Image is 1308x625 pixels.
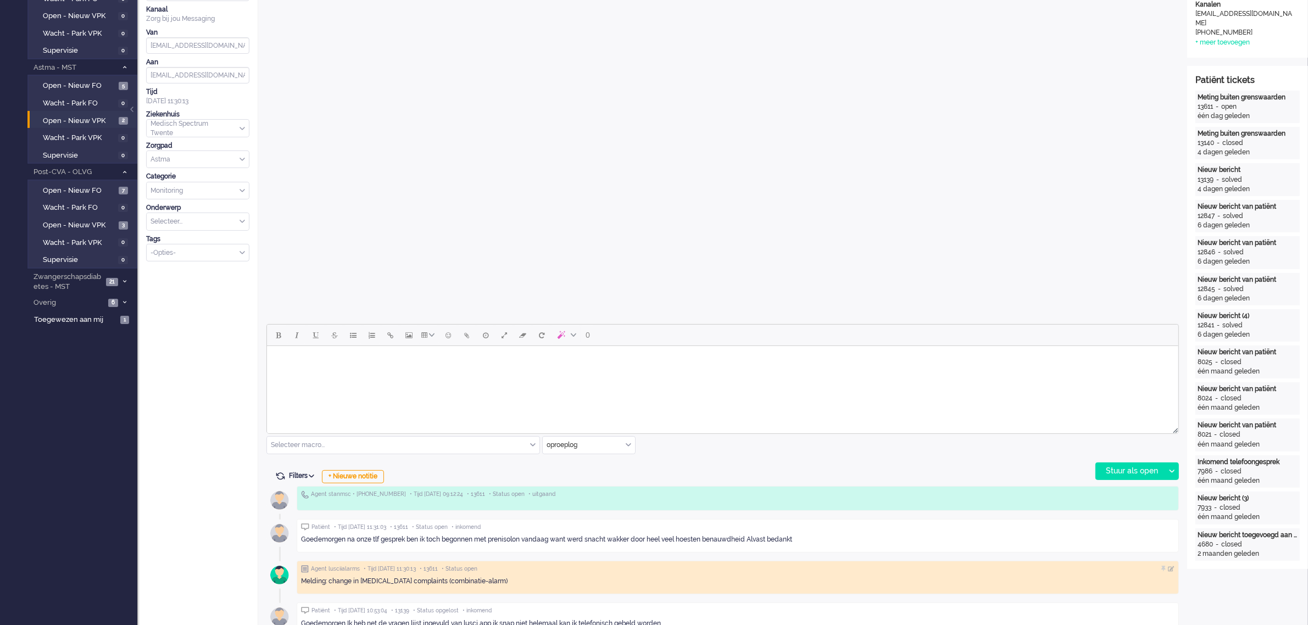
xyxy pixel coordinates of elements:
div: Melding: change in [MEDICAL_DATA] complaints (combinatie-alarm) [301,577,1175,586]
span: • uitgaand [528,490,555,498]
span: • Tijd [DATE] 11:31:03 [334,523,386,531]
div: Meting buiten grenswaarden [1198,129,1298,138]
div: Zorgpad [146,141,249,150]
span: • 13611 [420,565,438,573]
div: Inkomend telefoongesprek [1198,457,1298,467]
div: solved [1222,321,1243,330]
button: Strikethrough [325,326,344,344]
div: closed [1221,394,1242,403]
div: 8025 [1198,358,1212,367]
div: closed [1221,467,1242,476]
div: [EMAIL_ADDRESS][DOMAIN_NAME] [1195,9,1294,28]
div: Van [146,28,249,37]
span: 0 [118,134,128,142]
img: ic_telephone_grey.svg [301,490,309,499]
span: Wacht - Park VPK [43,238,115,248]
div: closed [1221,540,1242,549]
a: Open - Nieuw FO 5 [32,79,136,91]
button: 0 [581,326,595,344]
a: Open - Nieuw VPK 3 [32,219,136,231]
img: avatar [266,561,293,589]
span: Toegewezen aan mij [34,315,117,325]
span: Wacht - Park VPK [43,29,115,39]
div: Zorg bij jou Messaging [146,14,249,24]
span: Supervisie [43,255,115,265]
div: één maand geleden [1198,440,1298,449]
div: Nieuw bericht van patiënt [1198,238,1298,248]
span: • 13611 [390,523,408,531]
a: Wacht - Park FO 0 [32,201,136,213]
span: 2 [119,117,128,125]
div: solved [1222,175,1242,185]
button: Numbered list [363,326,381,344]
div: 7933 [1198,503,1211,512]
div: Nieuw bericht (3) [1198,494,1298,503]
div: closed [1220,430,1240,439]
div: Nieuw bericht van patiënt [1198,384,1298,394]
div: Tags [146,235,249,244]
button: Bold [269,326,288,344]
div: één maand geleden [1198,476,1298,486]
div: Onderwerp [146,203,249,213]
div: Nieuw bericht van patiënt [1198,421,1298,430]
span: Patiënt [311,523,330,531]
a: Open - Nieuw VPK 0 [32,9,136,21]
div: - [1211,503,1220,512]
button: Emoticons [439,326,458,344]
span: Open - Nieuw VPK [43,116,116,126]
button: Clear formatting [514,326,532,344]
div: + meer toevoegen [1195,38,1250,47]
span: 0 [118,204,128,212]
div: Nieuw bericht (4) [1198,311,1298,321]
a: Open - Nieuw VPK 2 [32,114,136,126]
span: • Status open [442,565,477,573]
span: • inkomend [452,523,481,531]
div: - [1214,321,1222,330]
div: solved [1223,211,1243,221]
div: Select Tags [146,244,249,262]
span: 0 [586,331,590,339]
span: 7 [119,187,128,195]
img: avatar [266,520,293,547]
div: 13139 [1198,175,1214,185]
div: 12841 [1198,321,1214,330]
span: • inkomend [463,607,492,615]
span: 21 [106,278,118,286]
div: 4 dagen geleden [1198,148,1298,157]
a: Supervisie 0 [32,253,136,265]
button: AI [551,326,581,344]
button: Italic [288,326,307,344]
span: 3 [119,221,128,230]
span: • 13611 [467,490,485,498]
span: Post-CVA - OLVG [32,167,117,177]
div: 13611 [1198,102,1213,111]
div: Nieuw bericht toegevoegd aan gesprek [1198,531,1298,540]
span: Astma - MST [32,63,117,73]
div: één dag geleden [1198,111,1298,121]
img: ic_chat_grey.svg [301,607,309,614]
div: Nieuw bericht [1198,165,1298,175]
span: 0 [118,47,128,55]
div: 6 dagen geleden [1198,330,1298,339]
span: 0 [118,238,128,247]
div: 6 dagen geleden [1198,294,1298,303]
span: Open - Nieuw FO [43,186,116,196]
span: Agent lusciialarms [311,565,360,573]
button: Table [419,326,439,344]
div: Nieuw bericht van patiënt [1198,348,1298,357]
span: • 13139 [391,607,409,615]
div: - [1212,358,1221,367]
div: 2 maanden geleden [1198,549,1298,559]
div: één maand geleden [1198,512,1298,522]
span: • Status open [412,523,448,531]
div: 12846 [1198,248,1215,257]
div: + Nieuwe notitie [322,470,384,483]
div: Categorie [146,172,249,181]
div: 8021 [1198,430,1211,439]
div: Nieuw bericht van patiënt [1198,202,1298,211]
div: - [1215,248,1223,257]
span: Wacht - Park FO [43,203,115,213]
div: één maand geleden [1198,403,1298,412]
div: Kanaal [146,5,249,14]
